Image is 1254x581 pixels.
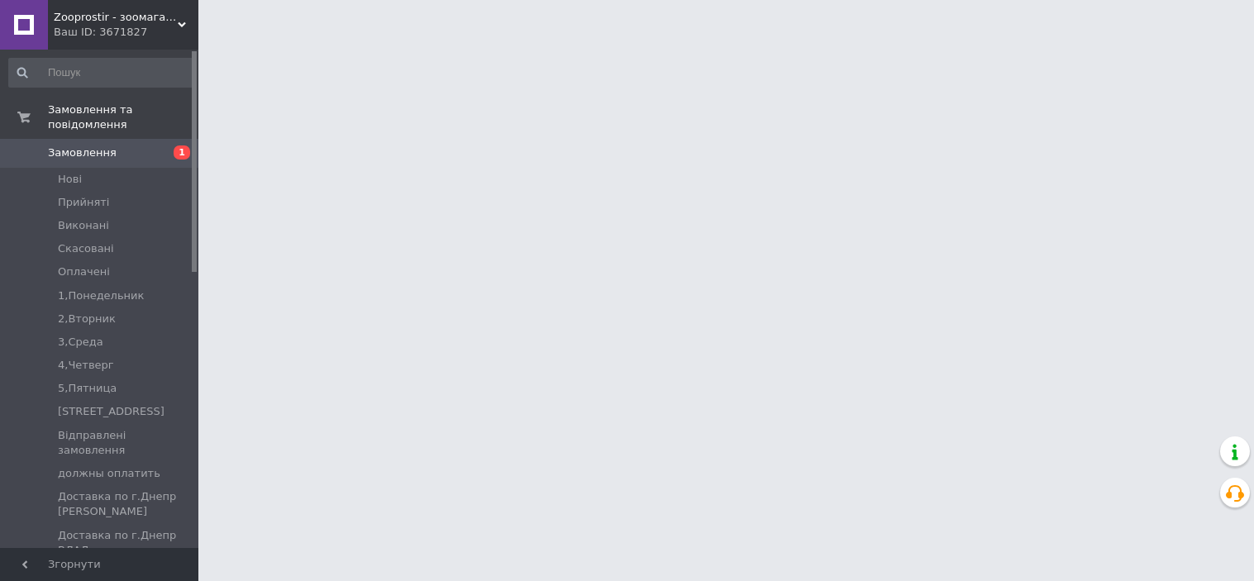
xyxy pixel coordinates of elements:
span: Виконані [58,218,109,233]
span: Замовлення [48,145,117,160]
span: 3,Среда [58,335,103,350]
span: Відправлені замовлення [58,428,193,458]
span: должны оплатить [58,466,160,481]
span: Доставка по г.Днепр [PERSON_NAME] [58,489,193,519]
span: Скасовані [58,241,114,256]
span: 5,Пятница [58,381,117,396]
span: [STREET_ADDRESS] [58,404,164,419]
span: Оплачені [58,264,110,279]
span: 4,Четверг [58,358,114,373]
span: 1 [174,145,190,160]
span: 1,Понедельник [58,288,144,303]
input: Пошук [8,58,195,88]
span: Zooprostir - зоомагазин [54,10,178,25]
span: Замовлення та повідомлення [48,102,198,132]
span: Доставка по г.Днепр ВЛАД [58,528,193,558]
span: Нові [58,172,82,187]
span: Прийняті [58,195,109,210]
div: Ваш ID: 3671827 [54,25,198,40]
span: 2,Вторник [58,312,116,326]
